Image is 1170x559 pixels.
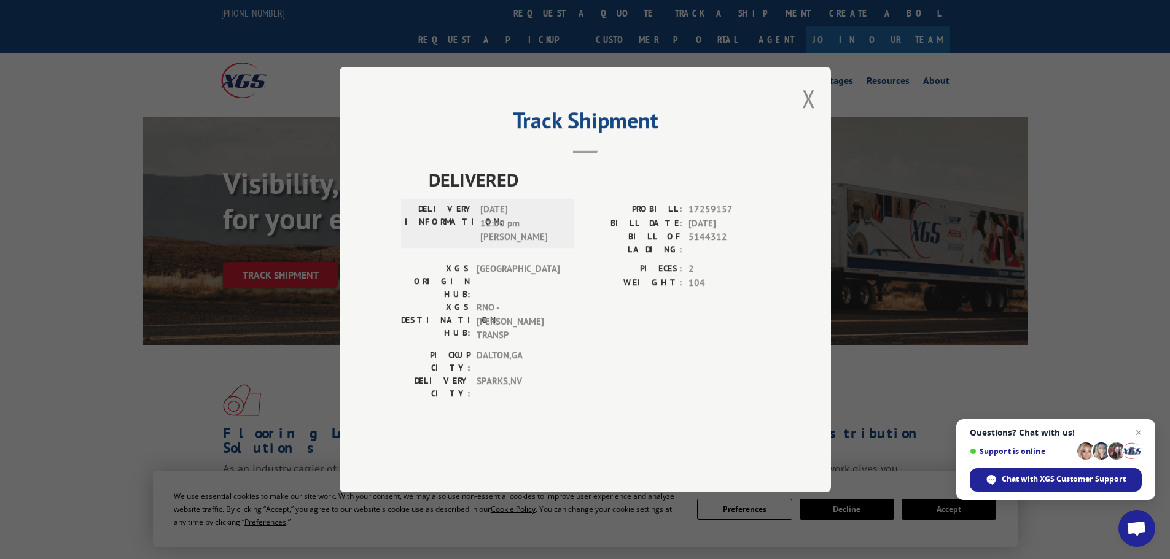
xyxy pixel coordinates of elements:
[970,447,1073,456] span: Support is online
[405,202,474,244] label: DELIVERY INFORMATION:
[480,202,563,244] span: [DATE] 12:00 pm [PERSON_NAME]
[970,428,1142,438] span: Questions? Chat with us!
[477,262,560,301] span: [GEOGRAPHIC_DATA]
[688,217,770,231] span: [DATE]
[401,374,470,400] label: DELIVERY CITY:
[688,230,770,256] span: 5144312
[585,276,682,290] label: WEIGHT:
[585,230,682,256] label: BILL OF LADING:
[585,217,682,231] label: BILL DATE:
[401,262,470,301] label: XGS ORIGIN HUB:
[429,166,770,193] span: DELIVERED
[477,301,560,342] span: RNO - [PERSON_NAME] TRANSP
[688,276,770,290] span: 104
[585,262,682,276] label: PIECES:
[970,468,1142,492] div: Chat with XGS Customer Support
[1118,510,1155,547] div: Open chat
[401,301,470,342] label: XGS DESTINATION HUB:
[688,262,770,276] span: 2
[477,349,560,374] span: DALTON , GA
[477,374,560,400] span: SPARKS , NV
[585,202,682,217] label: PROBILL:
[1131,425,1146,440] span: Close chat
[688,202,770,217] span: 17259157
[802,82,816,115] button: Close modal
[401,349,470,374] label: PICKUP CITY:
[1002,474,1126,485] span: Chat with XGS Customer Support
[401,112,770,135] h2: Track Shipment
